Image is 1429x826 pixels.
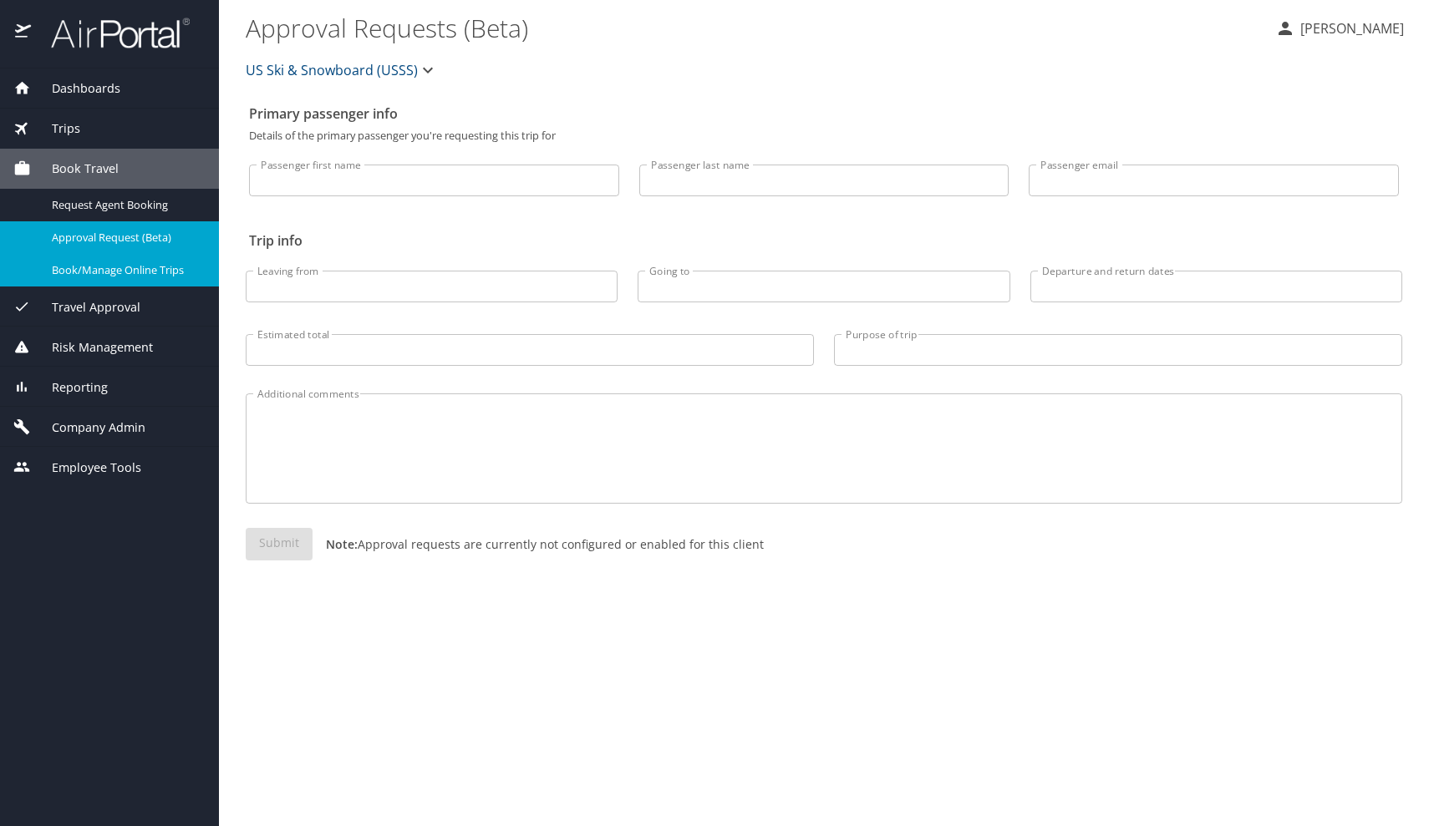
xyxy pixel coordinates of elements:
[31,119,80,138] span: Trips
[313,535,764,553] p: Approval requests are currently not configured or enabled for this client
[31,298,140,317] span: Travel Approval
[1295,18,1404,38] p: [PERSON_NAME]
[31,459,141,477] span: Employee Tools
[52,197,199,213] span: Request Agent Booking
[246,58,418,82] span: US Ski & Snowboard (USSS)
[1269,13,1411,43] button: [PERSON_NAME]
[249,130,1399,141] p: Details of the primary passenger you're requesting this trip for
[31,160,119,178] span: Book Travel
[15,17,33,49] img: icon-airportal.png
[249,100,1399,127] h2: Primary passenger info
[239,53,445,87] button: US Ski & Snowboard (USSS)
[246,2,1262,53] h1: Approval Requests (Beta)
[31,418,145,437] span: Company Admin
[31,79,120,98] span: Dashboards
[52,230,199,246] span: Approval Request (Beta)
[31,378,108,397] span: Reporting
[31,338,153,357] span: Risk Management
[33,17,190,49] img: airportal-logo.png
[52,262,199,278] span: Book/Manage Online Trips
[326,536,358,552] strong: Note:
[249,227,1399,254] h2: Trip info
